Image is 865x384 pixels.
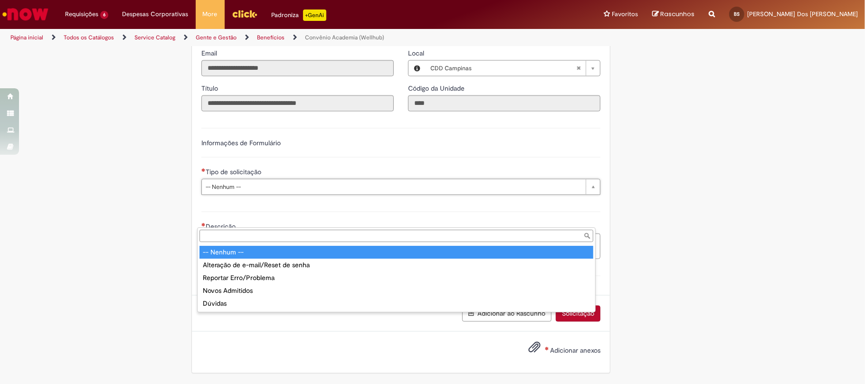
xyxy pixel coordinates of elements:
[200,297,593,310] div: Dúvidas
[200,272,593,284] div: Reportar Erro/Problema
[200,246,593,259] div: -- Nenhum --
[198,244,595,312] ul: Tipo de solicitação
[200,259,593,272] div: Alteração de e-mail/Reset de senha
[200,284,593,297] div: Novos Admitidos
